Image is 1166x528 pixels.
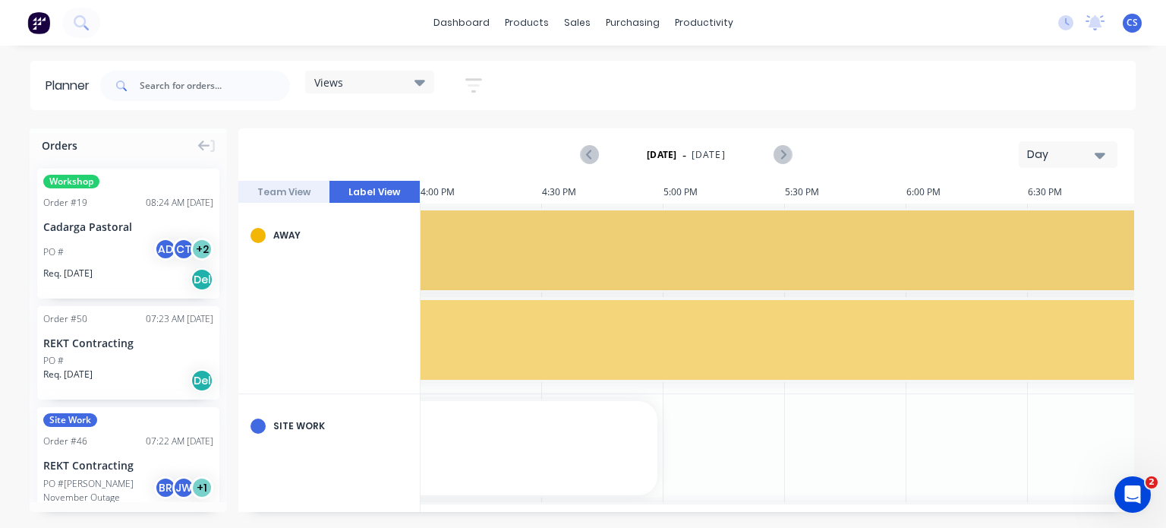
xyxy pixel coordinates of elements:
[426,11,497,34] a: dashboard
[43,368,93,381] span: Req. [DATE]
[46,77,97,95] div: Planner
[329,181,421,204] button: Label View
[647,148,677,162] strong: [DATE]
[1146,476,1158,488] span: 2
[191,369,213,392] div: Del
[172,476,195,499] div: JW
[191,268,213,291] div: Del
[497,11,556,34] div: products
[42,138,77,153] span: Orders
[146,312,213,326] div: 07:23 AM [DATE]
[774,145,791,164] button: Next page
[154,238,177,261] div: AD
[421,181,542,204] div: 4:00 PM
[43,335,213,351] div: REKT Contracting
[581,145,599,164] button: Previous page
[542,181,663,204] div: 4:30 PM
[43,267,93,280] span: Req. [DATE]
[43,435,87,448] div: Order # 46
[191,476,213,499] div: + 1
[146,435,213,448] div: 07:22 AM [DATE]
[191,238,213,261] div: + 2
[667,11,741,34] div: productivity
[27,11,50,34] img: Factory
[43,457,213,473] div: REKT Contracting
[154,476,177,499] div: BR
[1019,141,1117,168] button: Day
[314,74,343,90] span: Views
[43,196,87,210] div: Order # 19
[1114,476,1151,513] iframe: Intercom live chat
[43,413,97,427] span: Site Work
[43,477,159,504] div: PO #[PERSON_NAME] November Outage
[692,148,726,162] span: [DATE]
[140,71,290,101] input: Search for orders...
[43,245,64,259] div: PO #
[43,312,87,326] div: Order # 50
[238,181,329,204] button: Team View
[906,181,1028,204] div: 6:00 PM
[1027,147,1097,163] div: Day
[273,419,408,433] div: Site Work
[43,219,213,235] div: Cadarga Pastoral
[785,181,906,204] div: 5:30 PM
[43,354,64,368] div: PO #
[1127,16,1138,30] span: CS
[172,238,195,261] div: CT
[43,175,99,188] span: Workshop
[682,146,686,164] span: -
[1028,181,1149,204] div: 6:30 PM
[663,181,785,204] div: 5:00 PM
[598,11,667,34] div: purchasing
[273,229,408,242] div: Away
[146,196,213,210] div: 08:24 AM [DATE]
[556,11,598,34] div: sales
